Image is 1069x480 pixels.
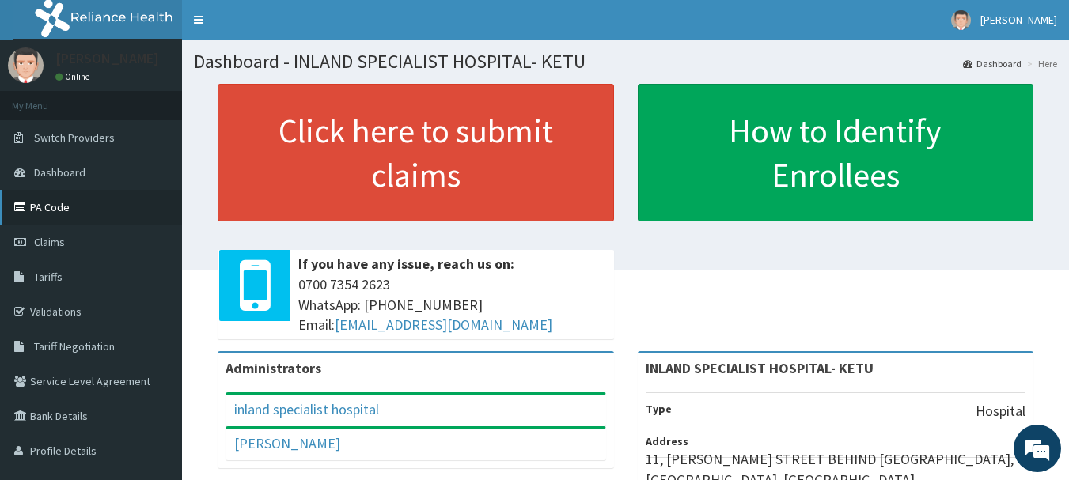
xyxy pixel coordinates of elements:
[194,51,1057,72] h1: Dashboard - INLAND SPECIALIST HOSPITAL- KETU
[963,57,1022,70] a: Dashboard
[34,130,115,145] span: Switch Providers
[226,359,321,377] b: Administrators
[646,359,874,377] strong: INLAND SPECIALIST HOSPITAL- KETU
[1023,57,1057,70] li: Here
[646,434,688,448] b: Address
[55,51,159,66] p: [PERSON_NAME]
[34,270,63,284] span: Tariffs
[951,10,971,30] img: User Image
[234,400,379,418] a: inland specialist hospital
[234,434,340,452] a: [PERSON_NAME]
[34,339,115,353] span: Tariff Negotiation
[298,274,606,335] span: 0700 7354 2623 WhatsApp: [PHONE_NUMBER] Email:
[646,402,672,416] b: Type
[8,47,44,83] img: User Image
[34,235,65,249] span: Claims
[980,13,1057,27] span: [PERSON_NAME]
[34,165,85,180] span: Dashboard
[976,401,1025,421] p: Hospital
[638,84,1034,221] a: How to Identify Enrollees
[218,84,614,221] a: Click here to submit claims
[55,71,93,82] a: Online
[298,255,514,273] b: If you have any issue, reach us on:
[335,316,552,334] a: [EMAIL_ADDRESS][DOMAIN_NAME]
